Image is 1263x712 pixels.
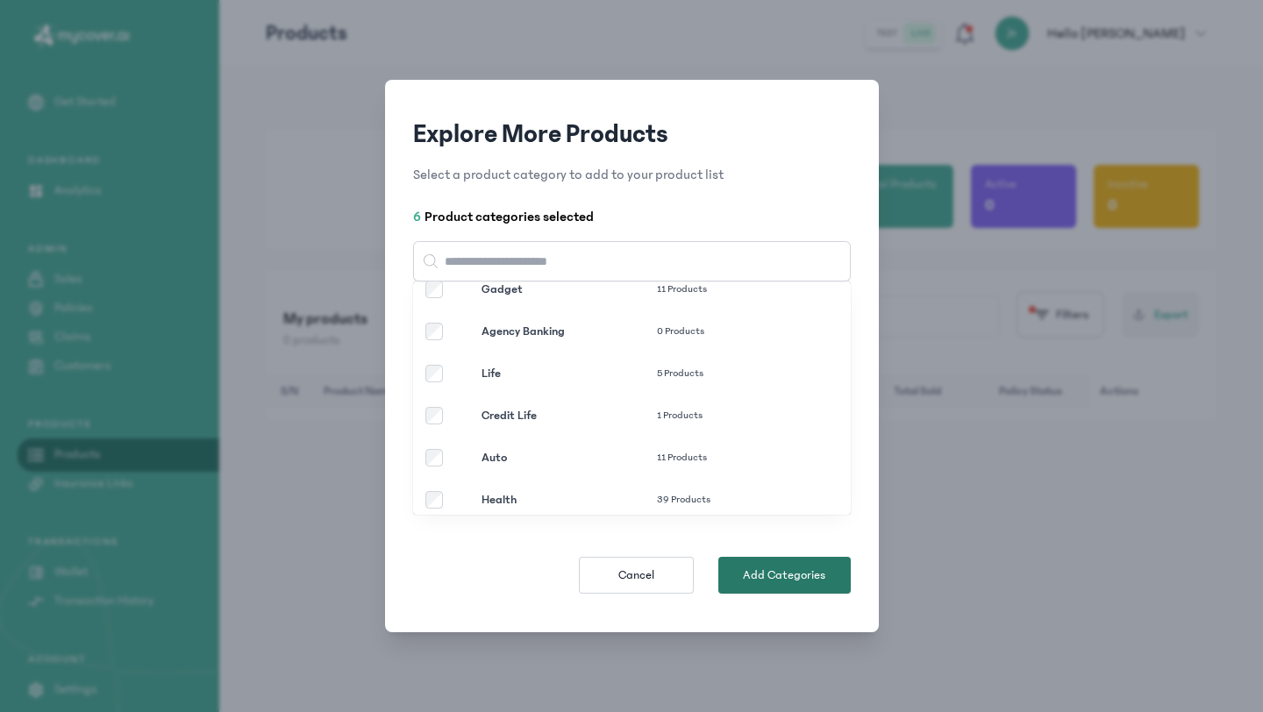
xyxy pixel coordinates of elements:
p: 39 Products [657,493,788,507]
p: Health [482,491,657,509]
p: 11 Products [657,451,788,465]
button: Cancel [579,557,694,594]
h3: Explore More Products [413,118,851,150]
p: Auto [482,449,657,466]
p: 0 Products [657,324,788,338]
p: Credit Life [482,407,657,424]
p: 1 Products [657,409,788,423]
p: 5 Products [657,367,788,381]
p: Agency Banking [482,323,657,340]
h4: Product categories selected [413,206,851,227]
span: Add Categories [743,566,825,584]
p: 11 Products [657,282,788,296]
p: Gadget [482,281,657,298]
p: Life [482,365,657,382]
span: Cancel [618,566,654,584]
p: Select a product category to add to your product list [413,164,851,185]
span: 6 [413,209,425,224]
button: Add Categories [718,557,851,594]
